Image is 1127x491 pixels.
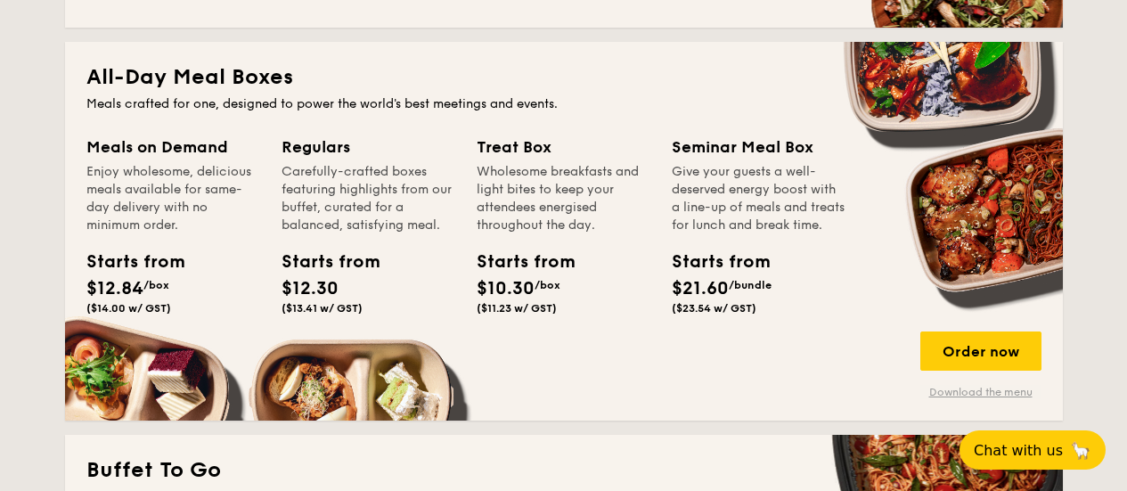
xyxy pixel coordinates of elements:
span: $10.30 [477,278,535,299]
button: Chat with us🦙 [960,430,1106,470]
div: Seminar Meal Box [672,135,845,160]
div: Treat Box [477,135,650,160]
div: Starts from [477,249,557,275]
a: Download the menu [920,385,1041,399]
span: $12.84 [86,278,143,299]
h2: Buffet To Go [86,456,1041,485]
div: Give your guests a well-deserved energy boost with a line-up of meals and treats for lunch and br... [672,163,845,234]
span: /bundle [729,279,772,291]
div: Meals crafted for one, designed to power the world's best meetings and events. [86,95,1041,113]
span: ($23.54 w/ GST) [672,302,756,315]
span: ($11.23 w/ GST) [477,302,557,315]
span: $21.60 [672,278,729,299]
span: ($14.00 w/ GST) [86,302,171,315]
div: Starts from [672,249,752,275]
span: ($13.41 w/ GST) [282,302,363,315]
span: $12.30 [282,278,339,299]
div: Meals on Demand [86,135,260,160]
div: Starts from [86,249,167,275]
div: Regulars [282,135,455,160]
span: /box [535,279,560,291]
h2: All-Day Meal Boxes [86,63,1041,92]
span: Chat with us [974,442,1063,459]
div: Starts from [282,249,362,275]
span: /box [143,279,169,291]
div: Wholesome breakfasts and light bites to keep your attendees energised throughout the day. [477,163,650,234]
span: 🦙 [1070,440,1091,461]
div: Order now [920,331,1041,371]
div: Carefully-crafted boxes featuring highlights from our buffet, curated for a balanced, satisfying ... [282,163,455,234]
div: Enjoy wholesome, delicious meals available for same-day delivery with no minimum order. [86,163,260,234]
